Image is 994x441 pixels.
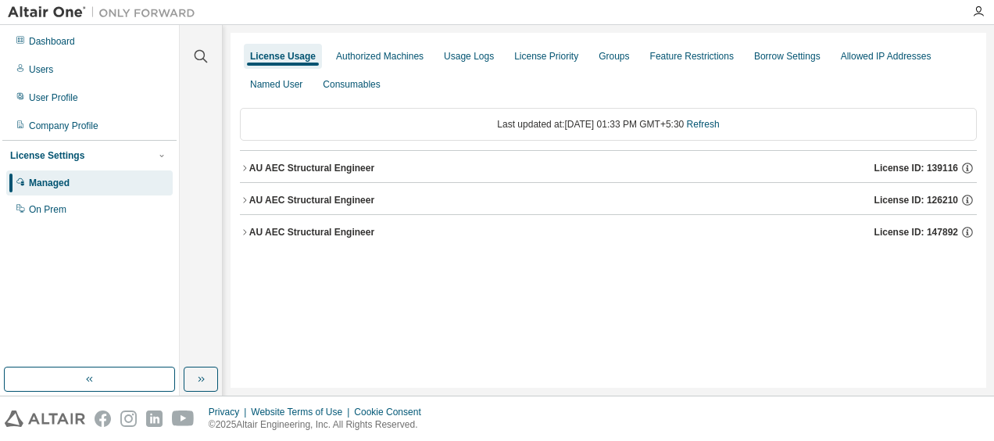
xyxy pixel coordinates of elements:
[599,50,629,63] div: Groups
[874,194,958,206] span: License ID: 126210
[29,35,75,48] div: Dashboard
[240,108,977,141] div: Last updated at: [DATE] 01:33 PM GMT+5:30
[251,406,354,418] div: Website Terms of Use
[250,50,316,63] div: License Usage
[841,50,931,63] div: Allowed IP Addresses
[514,50,578,63] div: License Priority
[687,119,720,130] a: Refresh
[354,406,430,418] div: Cookie Consent
[240,151,977,185] button: AU AEC Structural EngineerLicense ID: 139116
[10,149,84,162] div: License Settings
[874,226,958,238] span: License ID: 147892
[209,418,431,432] p: © 2025 Altair Engineering, Inc. All Rights Reserved.
[5,411,85,427] img: altair_logo.svg
[209,406,251,418] div: Privacy
[172,411,195,427] img: youtube.svg
[240,215,977,249] button: AU AEC Structural EngineerLicense ID: 147892
[29,120,98,132] div: Company Profile
[323,78,380,91] div: Consumables
[8,5,203,20] img: Altair One
[29,177,70,189] div: Managed
[240,183,977,217] button: AU AEC Structural EngineerLicense ID: 126210
[250,78,302,91] div: Named User
[249,194,374,206] div: AU AEC Structural Engineer
[650,50,734,63] div: Feature Restrictions
[29,63,53,76] div: Users
[336,50,424,63] div: Authorized Machines
[444,50,494,63] div: Usage Logs
[29,203,66,216] div: On Prem
[249,162,374,174] div: AU AEC Structural Engineer
[120,411,137,427] img: instagram.svg
[874,162,958,174] span: License ID: 139116
[146,411,163,427] img: linkedin.svg
[754,50,821,63] div: Borrow Settings
[95,411,111,427] img: facebook.svg
[29,91,78,104] div: User Profile
[249,226,374,238] div: AU AEC Structural Engineer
